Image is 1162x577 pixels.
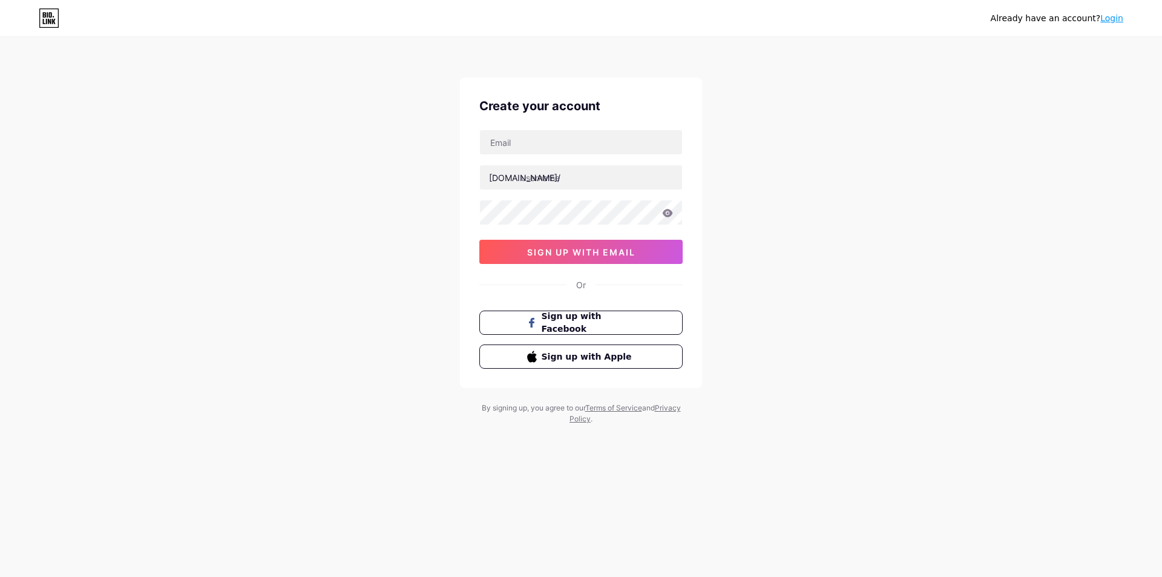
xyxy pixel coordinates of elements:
button: Sign up with Apple [479,345,683,369]
a: Terms of Service [585,403,642,412]
button: sign up with email [479,240,683,264]
div: By signing up, you agree to our and . [478,403,684,424]
span: Sign up with Apple [542,351,635,363]
a: Login [1100,13,1123,23]
button: Sign up with Facebook [479,311,683,335]
div: Or [576,279,586,291]
input: username [480,165,682,190]
span: Sign up with Facebook [542,310,635,335]
div: [DOMAIN_NAME]/ [489,171,560,184]
div: Already have an account? [991,12,1123,25]
div: Create your account [479,97,683,115]
span: sign up with email [527,247,635,257]
input: Email [480,130,682,154]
